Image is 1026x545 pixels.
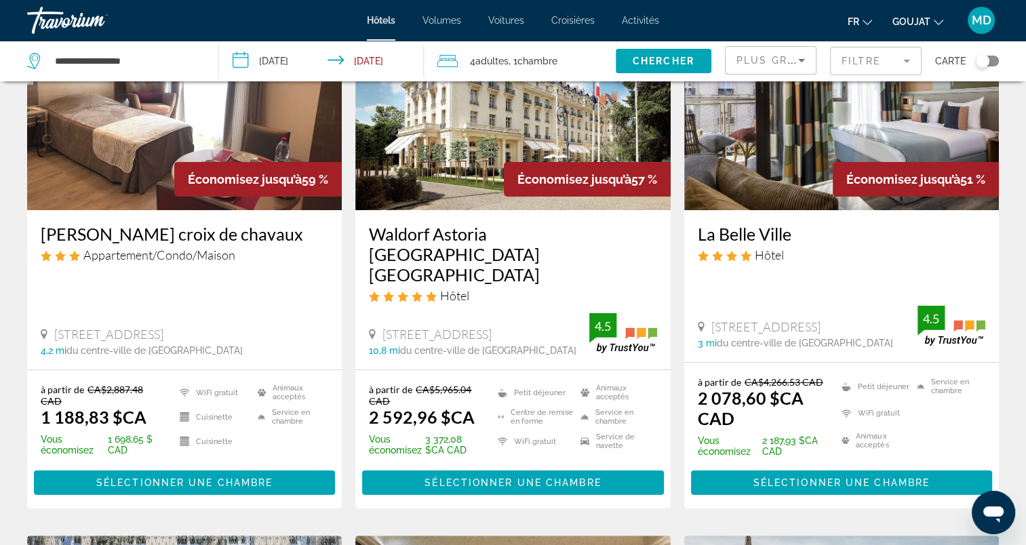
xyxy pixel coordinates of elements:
font: Service en chambre [595,408,656,426]
font: Cuisinette [196,413,233,422]
div: 57 % [504,162,671,197]
a: Activités [622,15,659,26]
font: Animaux acceptés [596,384,656,401]
button: Changer la langue [848,12,872,31]
span: Sélectionner une chambre [425,477,601,488]
span: [STREET_ADDRESS] [711,319,821,334]
button: Date d’arrivée : 27 nov. 2025 Date de départ : 3 déc. 2025 [219,41,425,81]
a: Travorium [27,3,163,38]
button: Voyageurs : 4 adultes, 0 enfants [424,41,616,81]
a: Sélectionner une chambre [34,474,335,489]
font: Petit déjeuner [514,388,566,397]
a: Waldorf Astoria [GEOGRAPHIC_DATA] [GEOGRAPHIC_DATA] [369,224,656,285]
a: Sélectionner une chambre [691,474,992,489]
button: Menu utilisateur [964,6,999,35]
button: Basculer la carte [966,55,999,67]
font: 1 698,65 $ CAD [108,434,163,456]
img: trustyou-badge.svg [589,313,657,353]
span: Vous économisez [369,434,422,456]
span: du centre-ville de [GEOGRAPHIC_DATA] [717,338,893,348]
span: à partir de [369,384,412,395]
div: Hôtel 5 étoiles [369,288,656,303]
font: Centre de remise en forme [511,408,574,426]
span: Fr [848,16,859,27]
font: WiFi gratuit [858,409,900,418]
span: Sélectionner une chambre [96,477,273,488]
span: Vous économisez [41,434,104,456]
del: CA$2,887.48 CAD [41,384,143,407]
span: à partir de [41,384,84,395]
div: 59 % [174,162,342,197]
span: 4,2 mi [41,345,66,356]
del: CA$4,266.53 CAD [745,376,823,388]
ins: 1 188,83 $CA [41,407,146,427]
a: Hôtels [367,15,395,26]
span: Économisez jusqu’à [846,172,960,186]
div: 4.5 [918,310,945,327]
font: , 1 [509,56,517,66]
mat-select: Trier par [736,52,805,68]
a: Voitures [488,15,524,26]
font: Service de navette [596,432,657,450]
button: Sélectionner une chambre [34,470,335,495]
button: Changer de devise [892,12,943,31]
button: Chercher [616,49,711,73]
span: 10,8 mi [369,345,400,356]
span: du centre-ville de [GEOGRAPHIC_DATA] [66,345,243,356]
font: 4 [470,56,475,66]
span: Économisez jusqu’à [517,172,631,186]
span: Carte [935,52,966,70]
div: 4.5 [589,318,616,334]
span: Adultes [475,56,509,66]
div: 51 % [833,162,999,197]
span: Économisez jusqu’à [188,172,302,186]
button: Filtre [830,46,922,76]
span: Sélectionner une chambre [753,477,930,488]
del: CA$5,965.04 CAD [369,384,471,407]
span: Vous économisez [698,435,759,457]
span: à partir de [698,376,741,388]
a: Croisières [551,15,595,26]
a: Sélectionner une chambre [362,474,663,489]
a: Volumes [422,15,461,26]
span: Chercher [633,56,694,66]
span: [STREET_ADDRESS] [382,327,492,342]
ins: 2 078,60 $CA CAD [698,388,804,428]
font: Animaux acceptés [856,432,910,449]
span: GOUJAT [892,16,930,27]
span: Hôtel [755,247,784,262]
div: Appartement 3 étoiles [41,247,328,262]
font: WiFi gratuit [514,437,556,446]
span: du centre-ville de [GEOGRAPHIC_DATA] [400,345,576,356]
a: La Belle Ville [698,224,985,244]
font: Service en chambre [931,378,985,395]
span: MD [972,14,991,27]
font: 3 372,08 $CA CAD [425,434,481,456]
font: WiFi gratuit [196,388,238,397]
div: Hôtel 4 étoiles [698,247,985,262]
span: Hôtel [440,288,469,303]
span: Chambre [517,56,557,66]
iframe: Bouton de lancement de la fenêtre de messagerie [972,491,1015,534]
ins: 2 592,96 $CA [369,407,475,427]
span: 3 mi [698,338,717,348]
button: Sélectionner une chambre [691,470,992,495]
font: 2 187,93 $CA CAD [762,435,824,457]
span: Appartement/Condo/Maison [83,247,235,262]
font: Service en chambre [272,408,329,426]
font: Cuisinette [196,437,233,446]
img: trustyou-badge.svg [918,306,985,346]
a: [PERSON_NAME] croix de chavaux [41,224,328,244]
span: [STREET_ADDRESS] [54,327,163,342]
span: Plus grandes économies [736,55,899,66]
button: Sélectionner une chambre [362,470,663,495]
font: Petit déjeuner [858,382,909,391]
